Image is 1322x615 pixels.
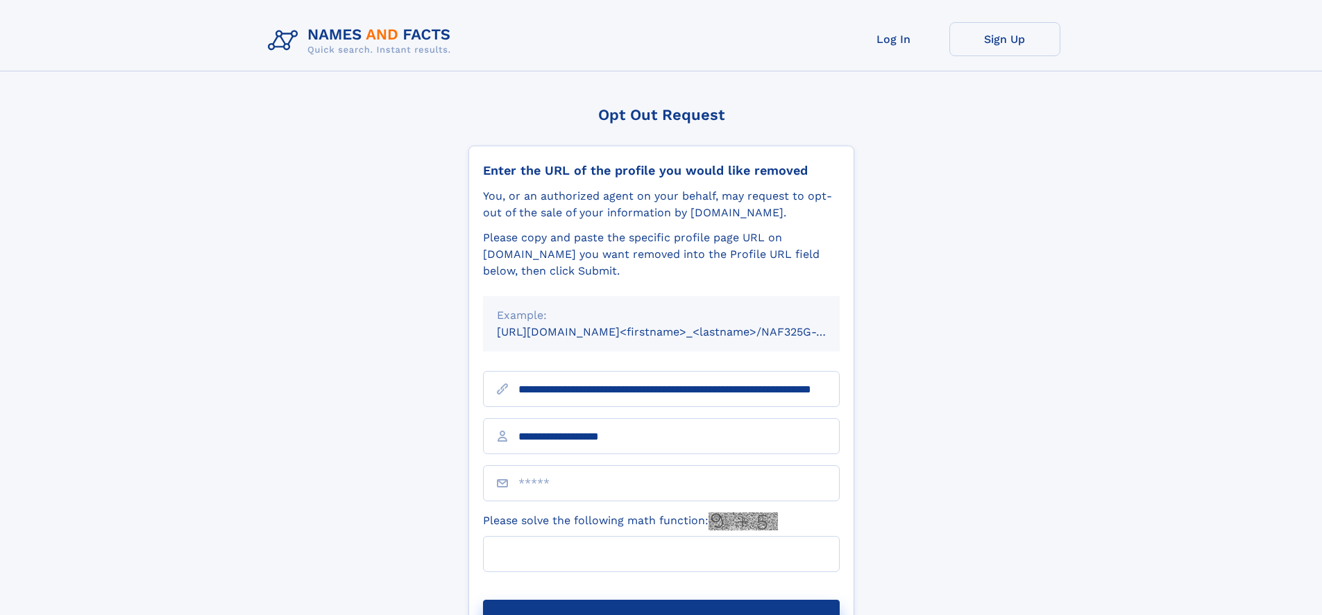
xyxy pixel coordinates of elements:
[838,22,949,56] a: Log In
[468,106,854,123] div: Opt Out Request
[483,512,778,530] label: Please solve the following math function:
[949,22,1060,56] a: Sign Up
[483,163,840,178] div: Enter the URL of the profile you would like removed
[483,188,840,221] div: You, or an authorized agent on your behalf, may request to opt-out of the sale of your informatio...
[483,229,840,279] div: Please copy and paste the specific profile page URL on [DOMAIN_NAME] you want removed into the Pr...
[497,325,866,338] small: [URL][DOMAIN_NAME]<firstname>_<lastname>/NAF325G-xxxxxxxx
[497,307,826,324] div: Example:
[262,22,462,60] img: Logo Names and Facts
